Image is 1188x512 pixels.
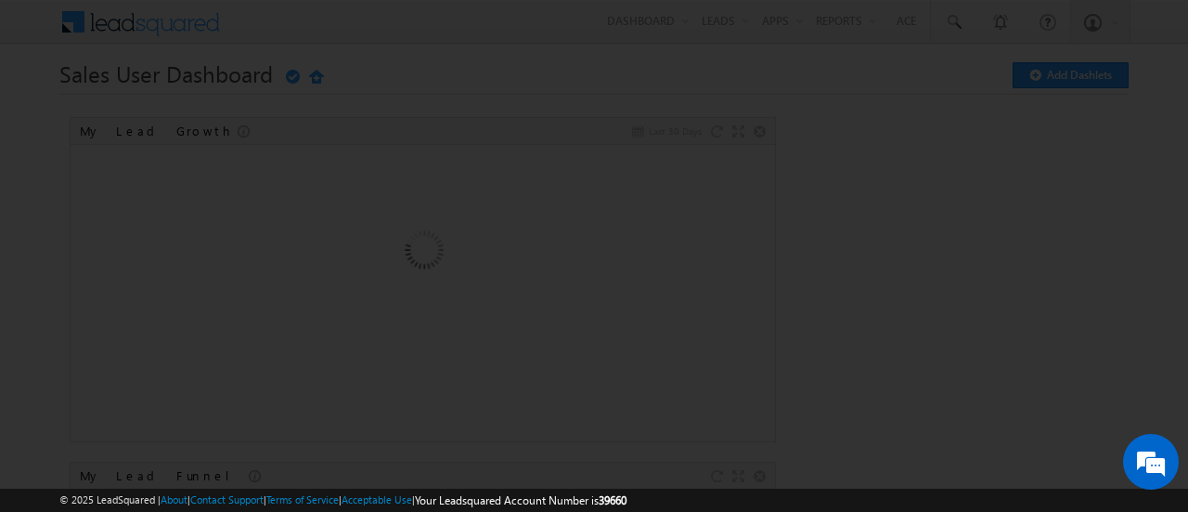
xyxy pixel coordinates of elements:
a: Contact Support [190,493,264,505]
span: 39660 [599,493,626,507]
a: Acceptable Use [342,493,412,505]
span: © 2025 LeadSquared | | | | | [59,492,626,509]
span: Your Leadsquared Account Number is [415,493,626,507]
a: Terms of Service [266,493,339,505]
a: About [161,493,187,505]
